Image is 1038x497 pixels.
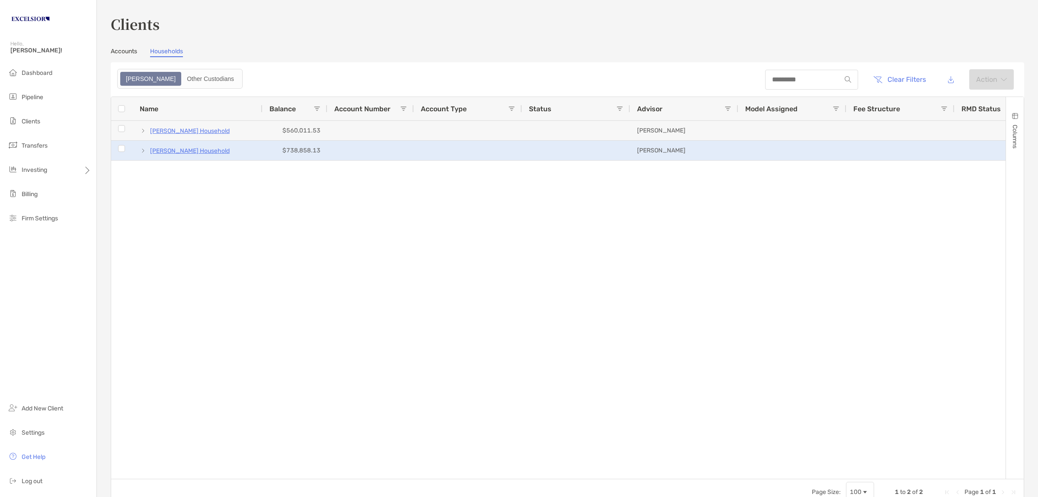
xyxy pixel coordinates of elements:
img: transfers icon [8,140,18,150]
img: Zoe Logo [10,3,51,35]
img: get-help icon [8,451,18,461]
span: Advisor [637,105,663,113]
img: logout icon [8,475,18,486]
span: 1 [992,488,996,496]
span: of [912,488,918,496]
div: $738,858.13 [263,141,327,160]
a: [PERSON_NAME] Household [150,145,230,156]
span: Account Number [334,105,391,113]
a: Accounts [111,48,137,57]
span: 1 [895,488,899,496]
span: RMD Status [961,105,1001,113]
span: Page [964,488,979,496]
span: Status [529,105,551,113]
span: [PERSON_NAME]! [10,47,91,54]
span: Firm Settings [22,215,58,222]
img: investing icon [8,164,18,174]
div: Previous Page [954,489,961,496]
span: Dashboard [22,69,52,77]
img: settings icon [8,427,18,437]
img: billing icon [8,188,18,199]
div: Zoe [121,73,180,85]
span: 2 [907,488,911,496]
span: 2 [919,488,923,496]
span: Investing [22,166,47,174]
div: $560,011.53 [263,121,327,140]
span: Model Assigned [745,105,798,113]
span: Log out [22,478,42,485]
img: add_new_client icon [8,403,18,413]
a: [PERSON_NAME] Household [150,126,230,136]
span: of [985,488,991,496]
span: Settings [22,429,45,436]
span: Transfers [22,142,48,149]
span: Billing [22,190,38,198]
button: Actionarrow [969,69,1014,90]
img: dashboard icon [8,67,18,77]
div: Last Page [1010,489,1017,496]
span: Balance [269,105,296,113]
span: Name [140,105,158,113]
button: Clear Filters [867,70,932,89]
img: pipeline icon [8,91,18,102]
span: Get Help [22,453,45,461]
div: Page Size: [812,488,841,496]
div: segmented control [117,69,243,89]
div: [PERSON_NAME] [630,121,738,140]
span: 1 [980,488,984,496]
div: Next Page [1000,489,1006,496]
img: firm-settings icon [8,213,18,223]
h3: Clients [111,14,1024,34]
div: 100 [850,488,862,496]
img: arrow [1001,77,1007,82]
div: First Page [944,489,951,496]
a: Households [150,48,183,57]
span: Account Type [421,105,467,113]
div: [PERSON_NAME] [630,141,738,160]
img: clients icon [8,116,18,126]
span: Fee Structure [853,105,900,113]
span: Add New Client [22,405,63,412]
img: input icon [845,76,851,83]
div: Other Custodians [182,73,239,85]
span: Pipeline [22,94,43,101]
span: Clients [22,118,40,125]
span: to [900,488,906,496]
span: Columns [1011,125,1019,148]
